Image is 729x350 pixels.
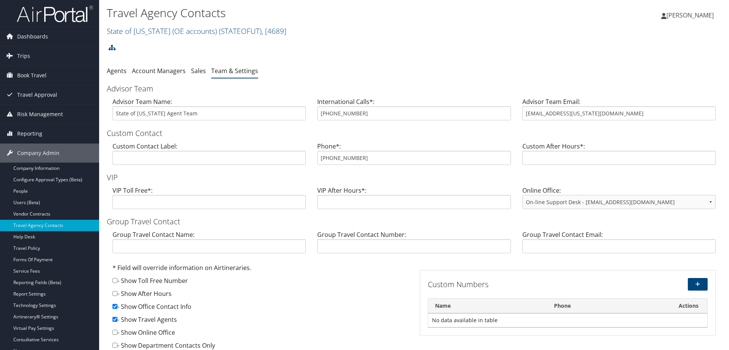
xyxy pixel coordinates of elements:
span: Dashboards [17,27,48,46]
span: Trips [17,46,30,66]
a: State of [US_STATE] (OE accounts) [107,26,286,36]
div: Online Office: [517,186,721,215]
div: Advisor Team Email: [517,97,721,126]
span: Book Travel [17,66,47,85]
span: Reporting [17,124,42,143]
h1: Travel Agency Contacts [107,5,517,21]
div: Custom After Hours*: [517,142,721,171]
span: ( STATEOFUT ) [219,26,262,36]
span: Travel Approval [17,85,57,104]
span: Risk Management [17,105,63,124]
div: VIP Toll Free*: [107,186,312,215]
div: * Field will override information on Airtineraries. [112,263,408,276]
div: Custom Contact Label: [107,142,312,171]
div: Phone*: [312,142,516,171]
a: [PERSON_NAME] [661,4,721,27]
th: Phone: activate to sort column ascending [547,299,670,313]
div: Advisor Team Name: [107,97,312,126]
img: airportal-logo.png [17,5,93,23]
div: - Show Toll Free Number [112,276,408,289]
h3: Advisor Team [107,83,721,94]
span: Company Admin [17,144,59,163]
div: VIP After Hours*: [312,186,516,215]
div: International Calls*: [312,97,516,126]
div: Group Travel Contact Email: [517,230,721,259]
div: - Show Office Contact Info [112,302,408,315]
span: , [ 4689 ] [262,26,286,36]
td: No data available in table [428,313,707,327]
h3: Group Travel Contact [107,216,721,227]
a: Team & Settings [211,67,258,75]
a: Sales [191,67,206,75]
th: Actions: activate to sort column ascending [670,299,707,313]
div: Group Travel Contact Number: [312,230,516,259]
a: Agents [107,67,127,75]
h3: Custom Numbers [428,279,612,290]
a: Account Managers [132,67,186,75]
div: - Show Travel Agents [112,315,408,328]
span: [PERSON_NAME] [666,11,714,19]
div: - Show Online Office [112,328,408,341]
th: Name: activate to sort column descending [428,299,547,313]
div: Group Travel Contact Name: [107,230,312,259]
h3: Custom Contact [107,128,721,139]
div: - Show After Hours [112,289,408,302]
h3: VIP [107,172,721,183]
